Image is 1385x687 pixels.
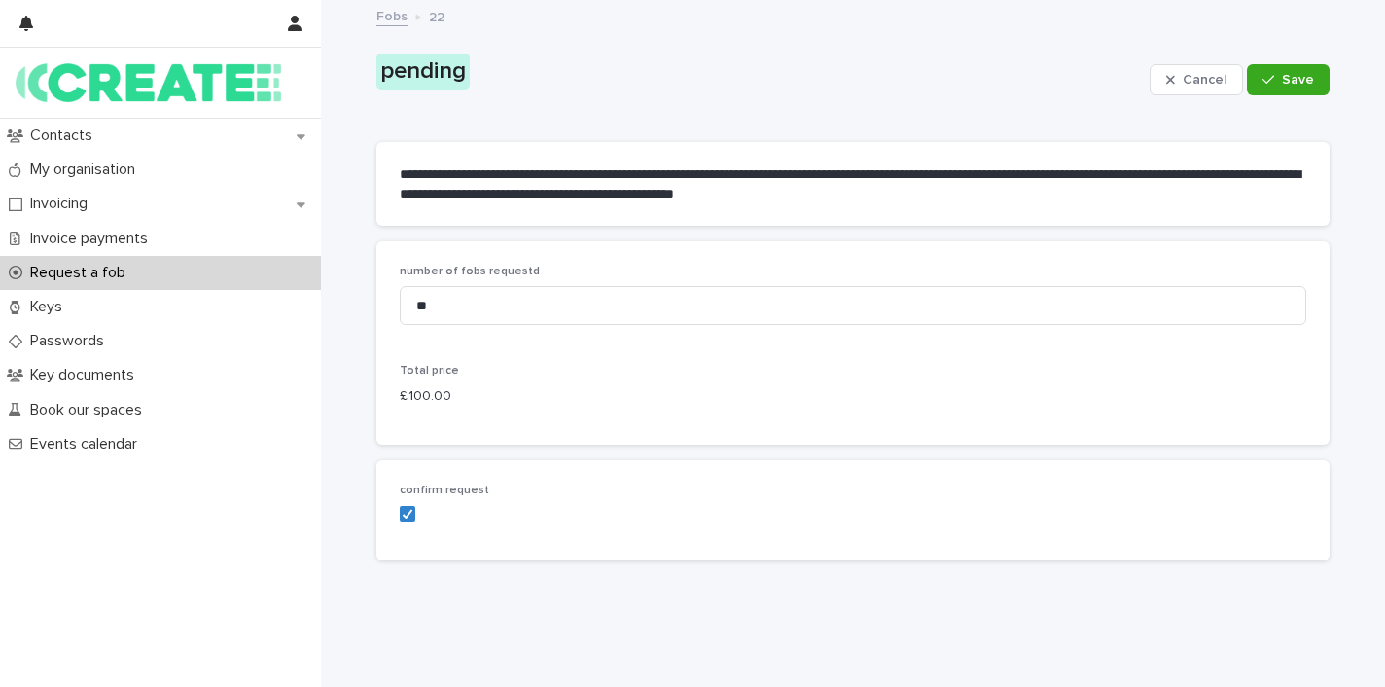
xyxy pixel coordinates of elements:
[22,195,103,213] p: Invoicing
[22,127,108,145] p: Contacts
[22,230,163,248] p: Invoice payments
[1183,73,1226,87] span: Cancel
[22,161,151,179] p: My organisation
[22,366,150,384] p: Key documents
[400,386,687,407] p: £ 100.00
[376,4,408,26] a: Fobs
[400,365,459,377] span: Total price
[400,266,540,277] span: number of fobs requestd
[22,264,141,282] p: Request a fob
[22,435,153,453] p: Events calendar
[1150,64,1243,95] button: Cancel
[22,401,158,419] p: Book our spaces
[22,298,78,316] p: Keys
[1282,73,1314,87] span: Save
[22,332,120,350] p: Passwords
[429,5,444,26] p: 22
[376,54,470,90] div: pending
[400,485,489,496] span: confirm request
[16,63,281,102] img: 7dzdpgKcRNil3lLtYiyj
[1247,64,1330,95] button: Save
